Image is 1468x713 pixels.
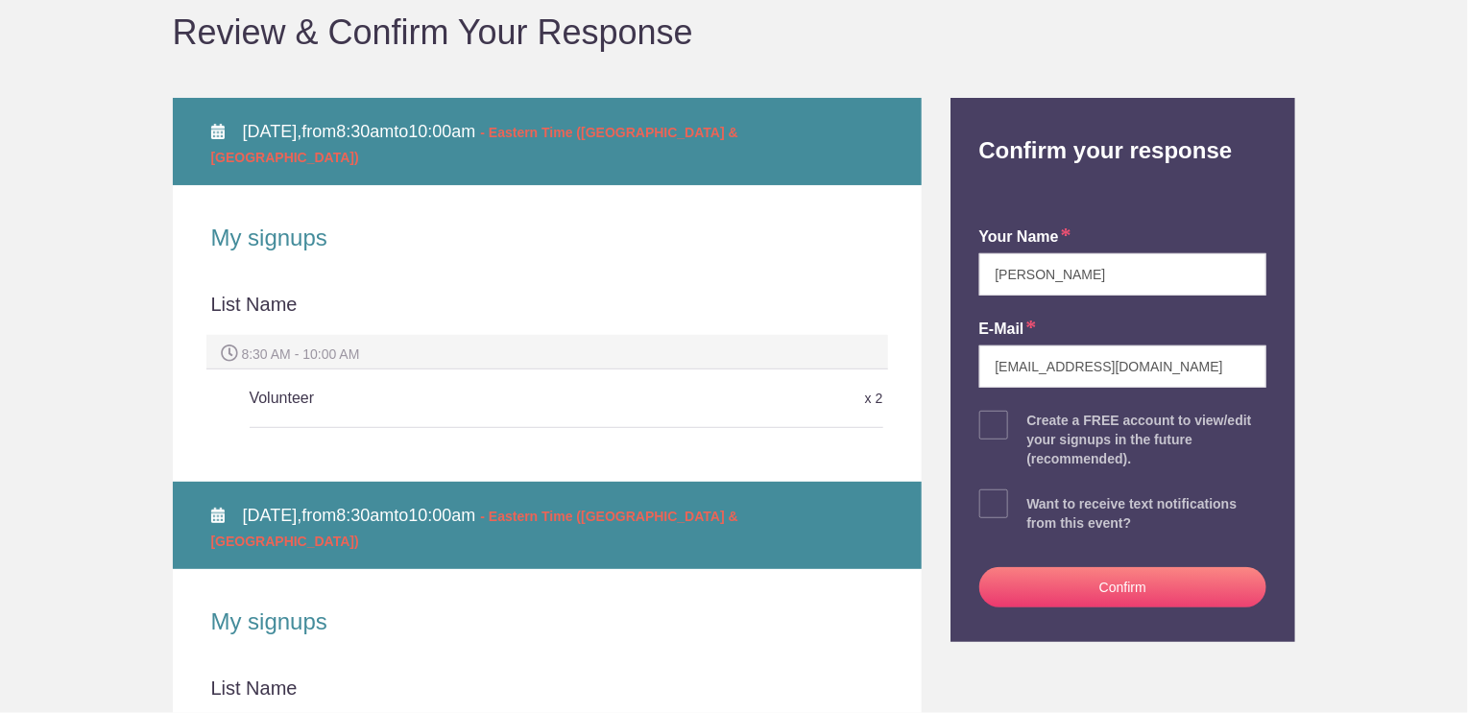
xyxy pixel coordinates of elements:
span: - Eastern Time ([GEOGRAPHIC_DATA] & [GEOGRAPHIC_DATA]) [211,509,738,549]
div: 8:30 AM - 10:00 AM [206,335,888,369]
h2: My signups [211,607,883,636]
span: 10:00am [408,506,475,525]
h2: Confirm your response [965,98,1282,165]
button: Confirm [979,567,1267,607]
img: Spot time [221,345,238,362]
div: Create a FREE account to view/edit your signups in the future (recommended). [1027,411,1267,468]
div: x 2 [672,382,883,416]
div: List Name [211,291,883,335]
div: Want to receive text notifications from this event? [1027,494,1267,533]
img: Calendar alt [211,508,225,523]
span: [DATE], [243,122,302,141]
span: [DATE], [243,506,302,525]
span: 10:00am [408,122,475,141]
h1: Review & Confirm Your Response [173,15,1296,50]
input: e.g. julie@gmail.com [979,345,1267,388]
span: - Eastern Time ([GEOGRAPHIC_DATA] & [GEOGRAPHIC_DATA]) [211,125,738,165]
span: from to [211,122,738,166]
img: Calendar alt [211,124,225,139]
span: 8:30am [336,122,394,141]
input: e.g. Julie Farrell [979,253,1267,296]
label: E-mail [979,319,1037,341]
h2: My signups [211,224,883,252]
span: 8:30am [336,506,394,525]
h5: Volunteer [250,379,672,417]
span: from to [211,506,738,550]
label: your name [979,226,1071,249]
